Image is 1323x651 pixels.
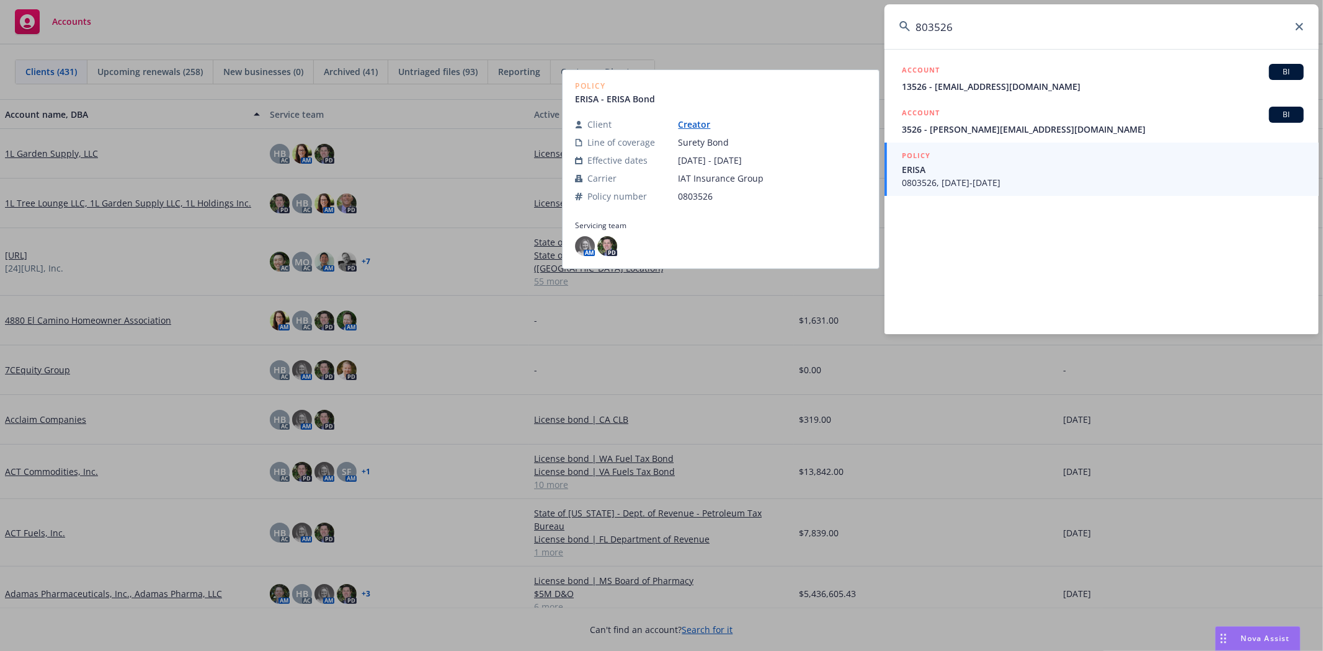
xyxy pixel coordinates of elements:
[884,57,1319,100] a: ACCOUNTBI13526 - [EMAIL_ADDRESS][DOMAIN_NAME]
[1215,626,1301,651] button: Nova Assist
[902,64,940,79] h5: ACCOUNT
[902,149,930,162] h5: POLICY
[1241,633,1290,644] span: Nova Assist
[902,80,1304,93] span: 13526 - [EMAIL_ADDRESS][DOMAIN_NAME]
[1216,627,1231,650] div: Drag to move
[902,123,1304,136] span: 3526 - [PERSON_NAME][EMAIL_ADDRESS][DOMAIN_NAME]
[1274,66,1299,77] span: BI
[884,100,1319,143] a: ACCOUNTBI3526 - [PERSON_NAME][EMAIL_ADDRESS][DOMAIN_NAME]
[902,107,940,122] h5: ACCOUNT
[1274,109,1299,120] span: BI
[902,163,1304,176] span: ERISA
[884,4,1319,49] input: Search...
[902,176,1304,189] span: 0803526, [DATE]-[DATE]
[884,143,1319,196] a: POLICYERISA0803526, [DATE]-[DATE]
